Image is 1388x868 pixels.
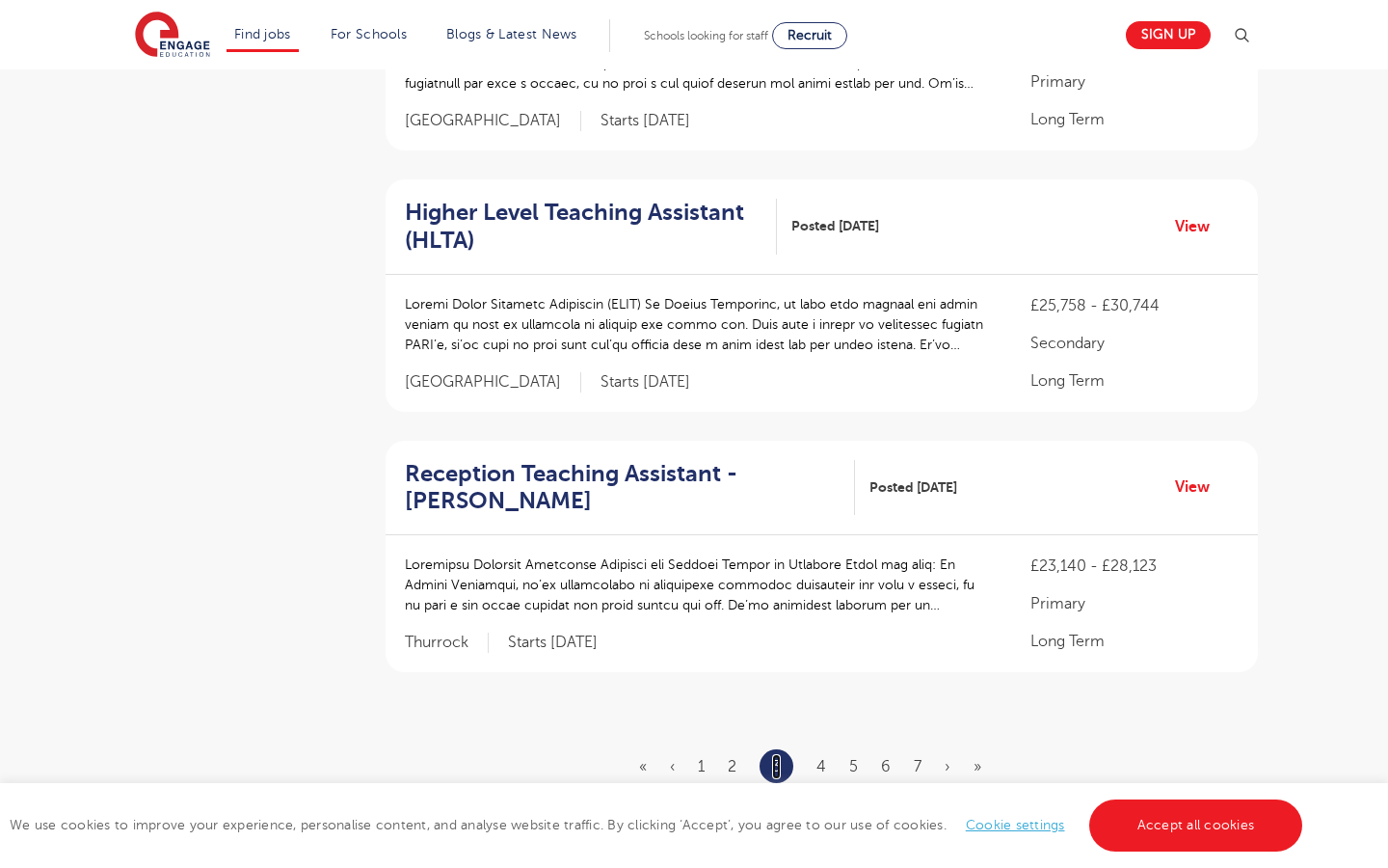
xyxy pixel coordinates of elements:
[698,758,705,775] a: 1
[508,633,598,653] p: Starts [DATE]
[787,28,832,42] span: Recruit
[405,199,777,255] a: Higher Level Teaching Assistant (HLTA)
[1030,108,1239,131] p: Long Term
[1175,475,1224,500] a: View
[405,460,855,516] a: Reception Teaching Assistant - [PERSON_NAME]
[639,758,647,775] a: First
[405,633,489,653] span: Thurrock
[601,372,690,393] p: Starts [DATE]
[1126,21,1211,49] a: Sign up
[881,758,891,775] a: 6
[1030,369,1239,393] p: Long Term
[10,818,1307,832] span: We use cookies to improve your experience, personalise content, and analyse website traffic. By c...
[135,12,210,60] img: Engage Education
[914,758,921,775] a: 7
[1030,332,1239,355] p: Secondary
[772,22,847,49] a: Recruit
[405,111,581,131] span: [GEOGRAPHIC_DATA]
[945,758,950,775] a: Next
[1175,214,1224,239] a: View
[644,29,768,42] span: Schools looking for staff
[405,372,581,393] span: [GEOGRAPHIC_DATA]
[446,27,577,41] a: Blogs & Latest News
[869,477,957,498] span: Posted [DATE]
[1089,800,1303,852] a: Accept all cookies
[728,758,736,775] a: 2
[816,758,826,775] a: 4
[791,216,879,236] span: Posted [DATE]
[670,758,675,775] a: Previous
[1030,630,1239,653] p: Long Term
[1030,592,1239,615] p: Primary
[1030,70,1239,94] p: Primary
[1030,555,1239,578] p: £23,140 - £28,123
[966,818,1065,832] a: Cookie settings
[1030,294,1239,317] p: £25,758 - £30,744
[849,758,858,775] a: 5
[601,111,690,131] p: Starts [DATE]
[234,27,291,41] a: Find jobs
[405,460,840,516] h2: Reception Teaching Assistant - [PERSON_NAME]
[974,758,981,775] a: Last
[405,555,992,615] p: Loremipsu Dolorsit Ametconse Adipisci eli Seddoei Tempor in Utlabore Etdol mag aliq: En Admini Ve...
[331,27,407,41] a: For Schools
[405,294,992,355] p: Loremi Dolor Sitametc Adipiscin (ELIT) Se Doeius Temporinc, ut labo etdo magnaal eni admin veniam...
[772,754,781,779] a: 3
[405,199,761,255] h2: Higher Level Teaching Assistant (HLTA)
